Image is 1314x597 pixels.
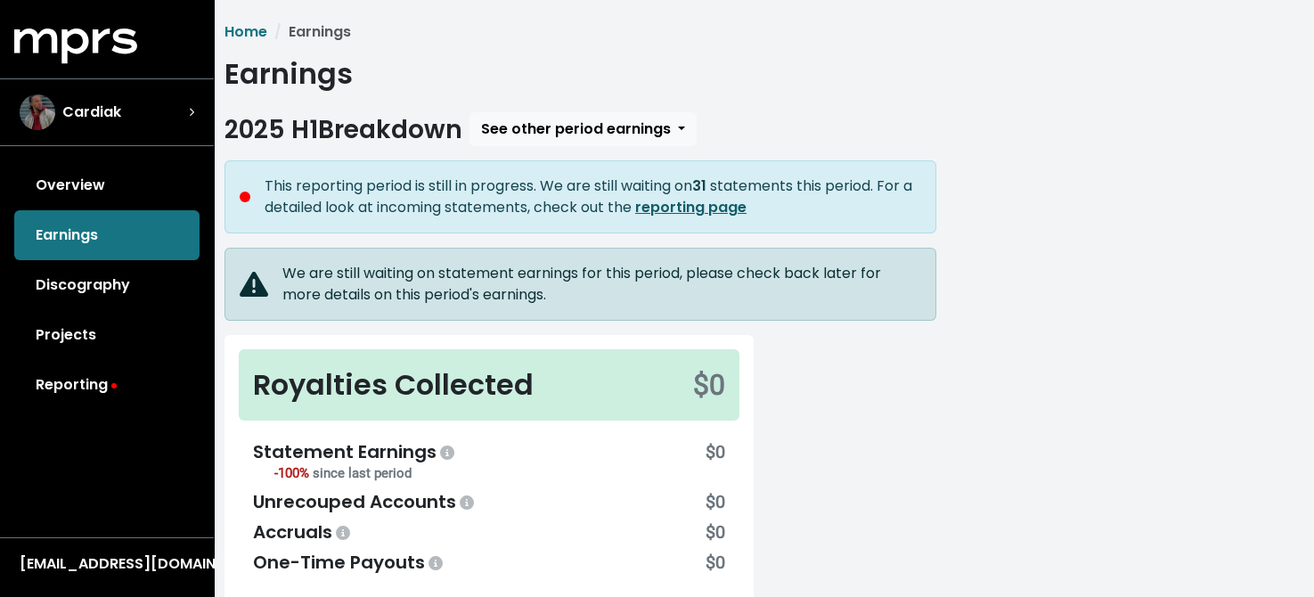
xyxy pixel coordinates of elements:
[14,310,200,360] a: Projects
[313,465,412,481] span: since last period
[253,364,534,406] div: Royalties Collected
[14,160,200,210] a: Overview
[267,21,351,43] li: Earnings
[20,553,194,575] div: [EMAIL_ADDRESS][DOMAIN_NAME]
[62,102,121,123] span: Cardiak
[224,21,1303,43] nav: breadcrumb
[692,176,706,196] b: 31
[706,488,725,515] div: $0
[253,519,354,545] div: Accruals
[265,176,921,218] div: This reporting period is still in progress. We are still waiting on statements this period. For a...
[282,263,921,306] div: We are still waiting on statement earnings for this period, please check back later for more deta...
[274,465,412,481] small: -100%
[253,438,458,465] div: Statement Earnings
[706,519,725,545] div: $0
[14,552,200,576] button: [EMAIL_ADDRESS][DOMAIN_NAME]
[224,115,462,145] h2: 2025 H1 Breakdown
[693,364,725,406] div: $0
[224,57,1303,91] h1: Earnings
[253,488,477,515] div: Unrecouped Accounts
[706,438,725,485] div: $0
[14,35,137,55] a: mprs logo
[14,260,200,310] a: Discography
[20,94,55,130] img: The selected account / producer
[253,549,446,576] div: One-Time Payouts
[224,21,267,42] a: Home
[481,119,671,139] span: See other period earnings
[706,549,725,576] div: $0
[635,197,747,217] a: reporting page
[14,360,200,410] a: Reporting
[469,112,697,146] button: See other period earnings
